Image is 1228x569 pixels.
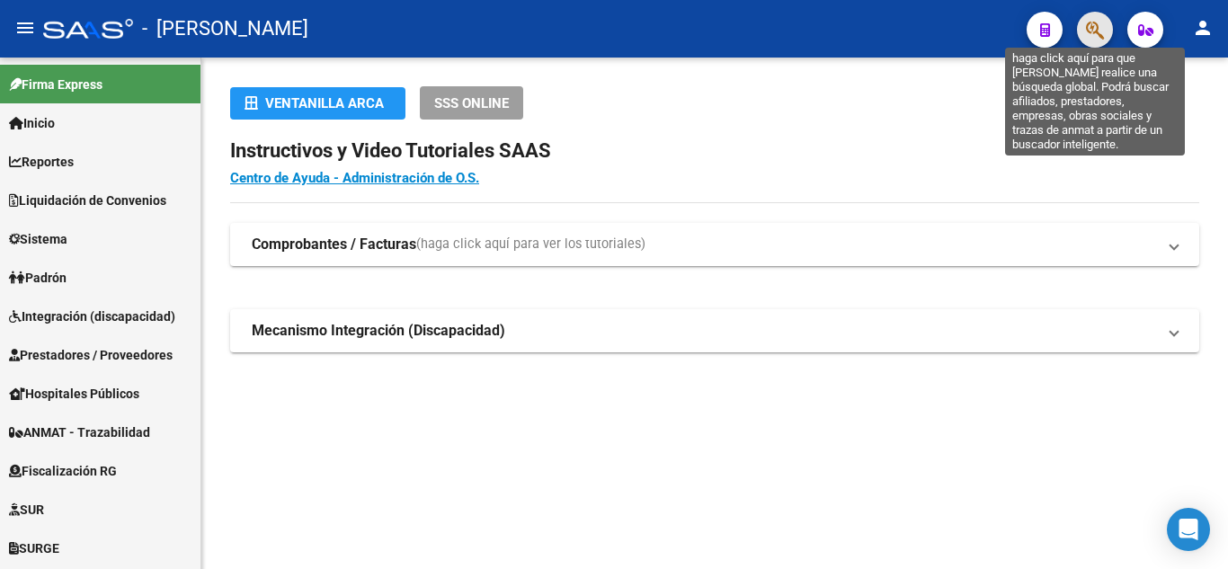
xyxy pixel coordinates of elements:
mat-expansion-panel-header: Mecanismo Integración (Discapacidad) [230,309,1199,352]
span: (haga click aquí para ver los tutoriales) [416,235,645,254]
span: SSS ONLINE [434,95,509,111]
span: Padrón [9,268,67,288]
button: SSS ONLINE [420,86,523,120]
span: SUR [9,500,44,520]
strong: Comprobantes / Facturas [252,235,416,254]
span: Firma Express [9,75,102,94]
mat-icon: menu [14,17,36,39]
h2: Instructivos y Video Tutoriales SAAS [230,134,1199,168]
span: Prestadores / Proveedores [9,345,173,365]
span: Liquidación de Convenios [9,191,166,210]
a: Centro de Ayuda - Administración de O.S. [230,170,479,186]
div: Ventanilla ARCA [245,87,391,120]
span: Hospitales Públicos [9,384,139,404]
span: ANMAT - Trazabilidad [9,422,150,442]
span: SURGE [9,538,59,558]
mat-expansion-panel-header: Comprobantes / Facturas(haga click aquí para ver los tutoriales) [230,223,1199,266]
span: Reportes [9,152,74,172]
span: Fiscalización RG [9,461,117,481]
div: Open Intercom Messenger [1167,508,1210,551]
span: Integración (discapacidad) [9,307,175,326]
span: Inicio [9,113,55,133]
strong: Mecanismo Integración (Discapacidad) [252,321,505,341]
button: Ventanilla ARCA [230,87,405,120]
span: Sistema [9,229,67,249]
span: - [PERSON_NAME] [142,9,308,49]
mat-icon: person [1192,17,1214,39]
